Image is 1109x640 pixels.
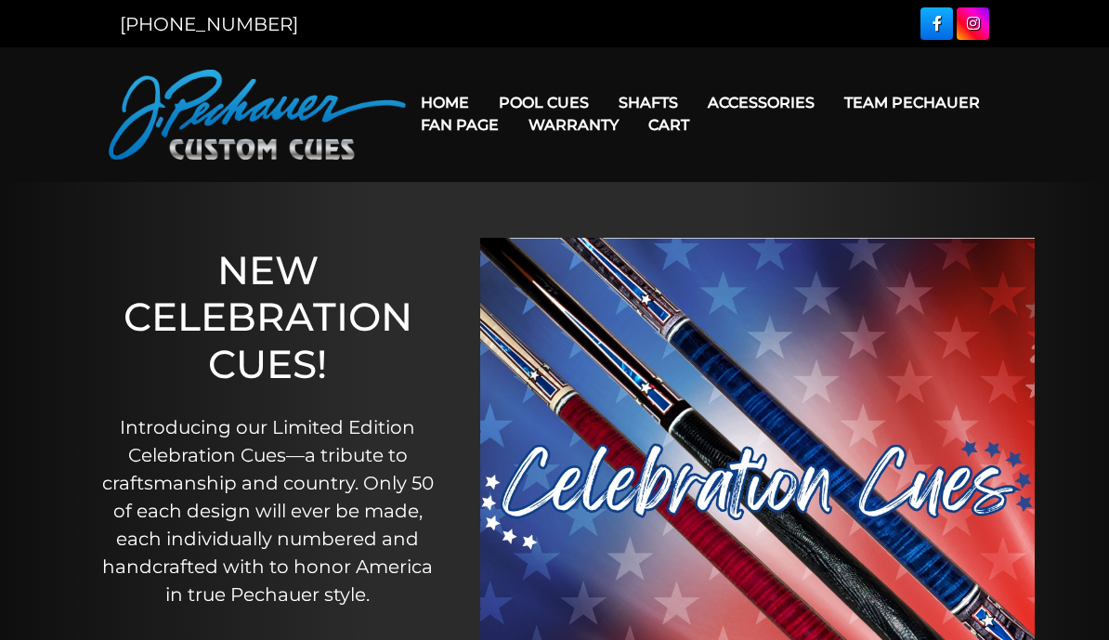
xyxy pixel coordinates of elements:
[604,79,693,126] a: Shafts
[514,101,633,149] a: Warranty
[633,101,704,149] a: Cart
[93,247,444,387] h1: NEW CELEBRATION CUES!
[693,79,829,126] a: Accessories
[109,70,406,160] img: Pechauer Custom Cues
[406,79,484,126] a: Home
[120,13,298,35] a: [PHONE_NUMBER]
[484,79,604,126] a: Pool Cues
[829,79,995,126] a: Team Pechauer
[406,101,514,149] a: Fan Page
[93,413,444,608] p: Introducing our Limited Edition Celebration Cues—a tribute to craftsmanship and country. Only 50 ...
